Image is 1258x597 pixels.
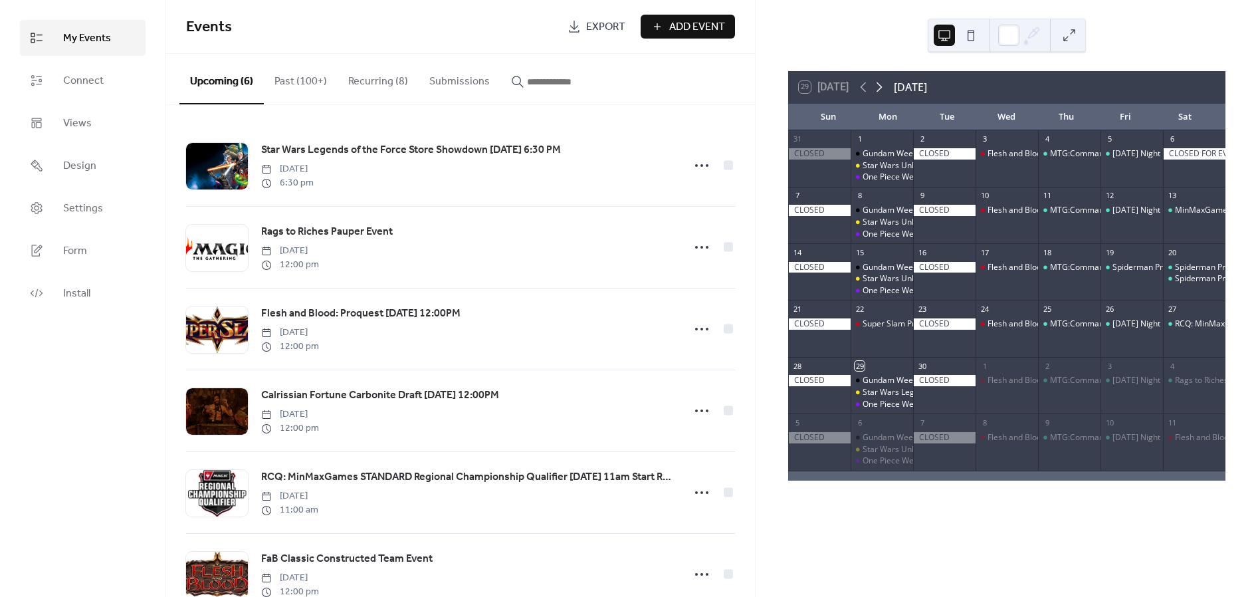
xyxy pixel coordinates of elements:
div: Wed [977,104,1036,130]
span: RCQ: MinMaxGames STANDARD Regional Championship Qualifier [DATE] 11am Start RCQ (2-slot) [261,469,675,485]
div: 14 [792,247,802,257]
span: Connect [63,73,104,89]
div: Flesh and Blood Armory Night [988,148,1098,160]
div: Star Wars Unlimited Weekly Play [851,444,913,455]
div: One Piece Weekly Event [863,399,951,410]
div: 1 [980,361,990,371]
div: Gundam Weekly Event [851,148,913,160]
div: 2 [1042,361,1052,371]
a: Rags to Riches Pauper Event [261,223,393,241]
span: Add Event [669,19,725,35]
div: Spiderman Prerelease September 20th 12:00pm [1163,262,1225,273]
a: Calrissian Fortune Carbonite Draft [DATE] 12:00PM [261,387,499,404]
div: MinMaxGames STANDARD Store Championship Saturday September 13th 12pm [1163,205,1225,216]
div: CLOSED [788,318,851,330]
div: One Piece Weekly Event [863,285,951,297]
div: One Piece Weekly Event [851,399,913,410]
div: [DATE] Night Magic - Modern [1112,375,1221,386]
div: Spiderman Prerelease September 20th 5:00pm [1163,273,1225,285]
div: [DATE] Night Magic - Modern [1112,205,1221,216]
div: Gundam Weekly Event [851,205,913,216]
div: Star Wars Unlimited Weekly Play [863,160,983,172]
div: Flesh and Blood Armory Night [976,262,1038,273]
div: 3 [980,134,990,144]
div: 4 [1167,361,1177,371]
div: 21 [792,304,802,314]
span: Settings [63,201,103,217]
button: Submissions [419,54,500,103]
div: CLOSED [788,375,851,386]
div: One Piece Weekly Event [851,172,913,183]
span: Rags to Riches Pauper Event [261,224,393,240]
div: CLOSED FOR EVENT [1163,148,1225,160]
div: MTG:Commander Thursday [1038,205,1101,216]
div: Gundam Weekly Event [863,148,946,160]
span: Events [186,13,232,42]
div: MTG:Commander Thursday [1038,318,1101,330]
div: Flesh and Blood Armory Night [988,432,1098,443]
span: [DATE] [261,571,319,585]
div: 22 [855,304,865,314]
div: MTG:Commander [DATE] [1050,318,1144,330]
div: Tue [918,104,977,130]
div: Star Wars Unlimited Weekly Play [863,217,983,228]
div: CLOSED [788,205,851,216]
span: 11:00 am [261,503,318,517]
button: Past (100+) [264,54,338,103]
div: CLOSED [788,148,851,160]
div: 30 [917,361,927,371]
div: 10 [1104,418,1114,427]
div: Friday Night Magic - Modern [1101,375,1163,386]
a: Install [20,275,146,311]
button: Add Event [641,15,735,39]
a: Export [558,15,635,39]
div: 8 [855,191,865,201]
div: CLOSED [788,262,851,273]
div: CLOSED [913,262,976,273]
div: Gundam Weekly Event [863,262,946,273]
a: Form [20,233,146,269]
div: 31 [792,134,802,144]
span: [DATE] [261,489,318,503]
div: 10 [980,191,990,201]
div: MTG:Commander [DATE] [1050,148,1144,160]
div: One Piece Weekly Event [851,229,913,240]
div: Flesh and Blood: Proquest October 11th 12:00PM [1163,432,1225,443]
div: Star Wars Unlimited Weekly Play [851,273,913,285]
a: FaB Classic Constructed Team Event [261,550,433,568]
div: CLOSED [913,375,976,386]
div: 2 [917,134,927,144]
div: MTG:Commander [DATE] [1050,432,1144,443]
div: Flesh and Blood Armory Night [976,148,1038,160]
div: 9 [1042,418,1052,427]
div: 19 [1104,247,1114,257]
div: Flesh and Blood Armory Night [988,205,1098,216]
div: Thu [1037,104,1096,130]
div: MTG:Commander [DATE] [1050,262,1144,273]
div: Super Slam Prerelease [DATE] 6:30 PM [863,318,1007,330]
div: One Piece Weekly Event [863,172,951,183]
div: 7 [917,418,927,427]
div: 29 [855,361,865,371]
div: Friday Night Magic - Modern [1101,148,1163,160]
a: Star Wars Legends of the Force Store Showdown [DATE] 6:30 PM [261,142,561,159]
div: Friday Night Magic - Modern [1101,205,1163,216]
div: 11 [1042,191,1052,201]
div: 27 [1167,304,1177,314]
div: Sat [1156,104,1215,130]
a: Design [20,148,146,183]
span: 6:30 pm [261,176,314,190]
div: 9 [917,191,927,201]
div: MTG:Commander Thursday [1038,148,1101,160]
div: 5 [792,418,802,427]
span: Export [586,19,625,35]
div: 1 [855,134,865,144]
div: Star Wars Unlimited Weekly Play [863,444,983,455]
span: [DATE] [261,244,319,258]
div: 13 [1167,191,1177,201]
a: Settings [20,190,146,226]
span: Flesh and Blood: Proquest [DATE] 12:00PM [261,306,461,322]
span: [DATE] [261,326,319,340]
div: Gundam Weekly Event [851,432,913,443]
